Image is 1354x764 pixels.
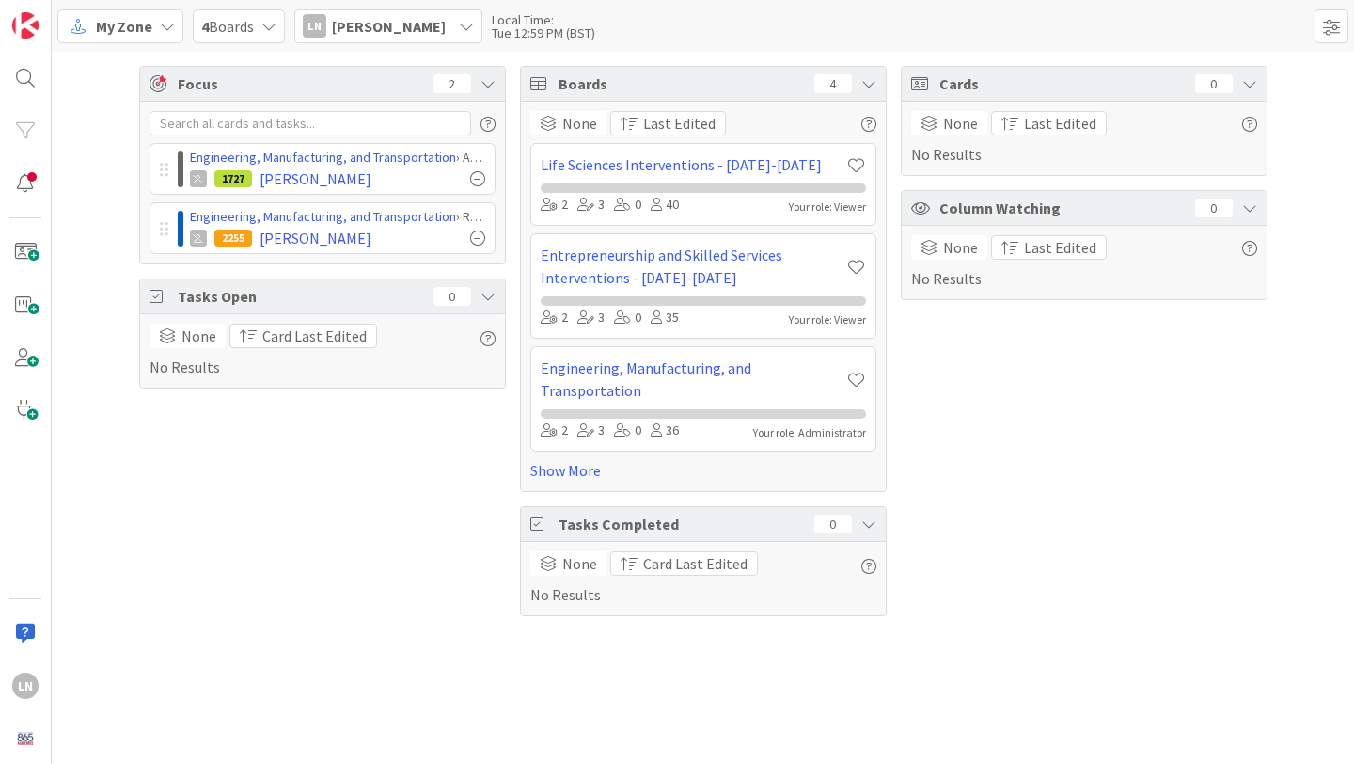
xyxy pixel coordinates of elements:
[541,153,846,176] a: Life Sciences Interventions - [DATE]-[DATE]
[789,199,866,215] div: Your role: Viewer
[753,424,866,441] div: Your role: Administrator
[260,167,371,190] span: [PERSON_NAME]
[190,149,456,166] a: Engineering, Manufacturing, and Transportation
[939,197,1186,219] span: Column Watching
[911,111,1257,166] div: No Results
[559,72,805,95] span: Boards
[991,235,1107,260] button: Last Edited
[229,324,377,348] button: Card Last Edited
[214,230,252,247] div: 2255
[530,459,876,482] a: Show More
[1024,236,1096,259] span: Last Edited
[201,15,254,38] span: Boards
[789,311,866,328] div: Your role: Viewer
[190,208,456,225] a: Engineering, Manufacturing, and Transportation
[190,207,485,227] div: › Referred Students
[541,421,568,441] div: 2
[1024,112,1096,135] span: Last Edited
[190,148,485,167] div: › Archive
[939,72,1186,95] span: Cards
[577,308,605,328] div: 3
[577,195,605,215] div: 3
[814,74,852,93] div: 4
[614,308,641,328] div: 0
[433,74,471,93] div: 2
[541,244,846,289] a: Entrepreneurship and Skilled Services Interventions - [DATE]-[DATE]
[651,308,679,328] div: 35
[303,14,326,38] div: LN
[943,236,978,259] span: None
[492,26,595,40] div: Tue 12:59 PM (BST)
[150,324,496,378] div: No Results
[433,287,471,306] div: 0
[643,112,716,135] span: Last Edited
[541,195,568,215] div: 2
[530,551,876,606] div: No Results
[1195,199,1233,217] div: 0
[260,227,371,249] span: [PERSON_NAME]
[943,112,978,135] span: None
[577,421,605,441] div: 3
[12,673,39,699] div: LN
[541,308,568,328] div: 2
[991,111,1107,135] button: Last Edited
[1195,74,1233,93] div: 0
[559,513,805,535] span: Tasks Completed
[492,13,595,26] div: Local Time:
[214,170,252,187] div: 1727
[12,12,39,39] img: Visit kanbanzone.com
[610,551,758,576] button: Card Last Edited
[651,421,679,441] div: 36
[541,357,846,402] a: Engineering, Manufacturing, and Transportation
[178,285,424,308] span: Tasks Open
[12,725,39,752] img: avatar
[332,15,446,38] span: [PERSON_NAME]
[562,552,597,575] span: None
[614,195,641,215] div: 0
[201,17,209,36] b: 4
[643,552,748,575] span: Card Last Edited
[178,72,418,95] span: Focus
[150,111,471,135] input: Search all cards and tasks...
[651,195,679,215] div: 40
[814,515,852,533] div: 0
[610,111,726,135] button: Last Edited
[96,15,152,38] span: My Zone
[911,235,1257,290] div: No Results
[614,421,641,441] div: 0
[181,325,216,347] span: None
[262,325,367,347] span: Card Last Edited
[562,112,597,135] span: None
